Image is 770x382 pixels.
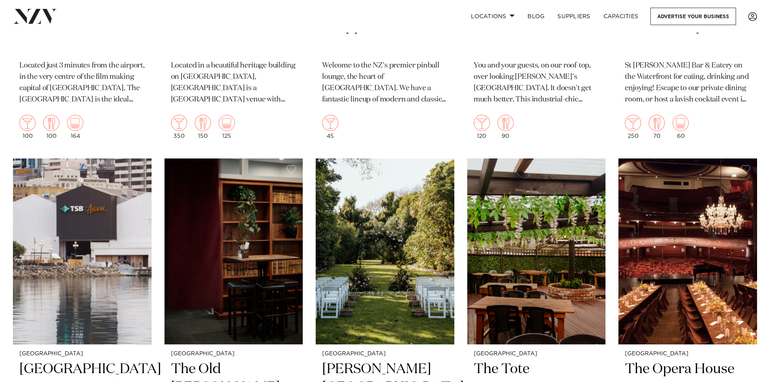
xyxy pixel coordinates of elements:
[195,115,211,131] img: dining.png
[19,60,145,106] p: Located just 3 minutes from the airport, in the very centre of the film making capital of [GEOGRA...
[625,60,751,106] p: St [PERSON_NAME] Bar & Eatery on the Waterfront for eating, drinking and enjoying! Escape to our ...
[219,115,235,131] img: theatre.png
[551,8,597,25] a: SUPPLIERS
[474,351,599,357] small: [GEOGRAPHIC_DATA]
[19,115,36,139] div: 100
[322,60,448,106] p: Welcome to the NZ's premier pinball lounge, the heart of [GEOGRAPHIC_DATA]. We have a fantastic l...
[67,115,83,139] div: 164
[219,115,235,139] div: 125
[171,60,297,106] p: Located in a beautiful heritage building on [GEOGRAPHIC_DATA], [GEOGRAPHIC_DATA] is a [GEOGRAPHIC...
[625,115,641,131] img: cocktail.png
[13,9,57,23] img: nzv-logo.png
[474,60,599,106] p: You and your guests, on our roof-top, over looking [PERSON_NAME]'s [GEOGRAPHIC_DATA]. It doesn't ...
[19,115,36,131] img: cocktail.png
[195,115,211,139] div: 150
[171,351,297,357] small: [GEOGRAPHIC_DATA]
[322,351,448,357] small: [GEOGRAPHIC_DATA]
[650,8,736,25] a: Advertise your business
[649,115,665,131] img: dining.png
[171,115,187,131] img: cocktail.png
[19,351,145,357] small: [GEOGRAPHIC_DATA]
[649,115,665,139] div: 70
[498,115,514,131] img: dining.png
[597,8,645,25] a: Capacities
[43,115,59,139] div: 100
[171,115,187,139] div: 350
[67,115,83,131] img: theatre.png
[625,351,751,357] small: [GEOGRAPHIC_DATA]
[474,115,490,131] img: cocktail.png
[498,115,514,139] div: 90
[322,115,338,139] div: 45
[625,115,641,139] div: 250
[521,8,551,25] a: BLOG
[673,115,689,131] img: theatre.png
[673,115,689,139] div: 60
[322,115,338,131] img: cocktail.png
[464,8,521,25] a: Locations
[43,115,59,131] img: dining.png
[474,115,490,139] div: 120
